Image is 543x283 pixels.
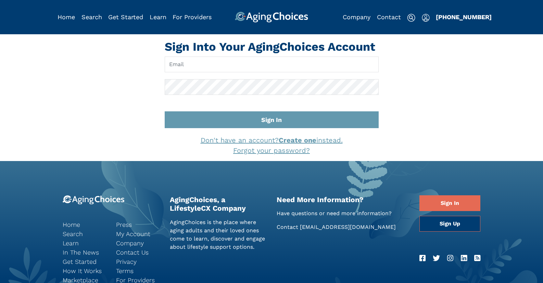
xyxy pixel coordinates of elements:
[170,218,267,251] p: AgingChoices is the place where aging adults and their loved ones come to learn, discover and eng...
[461,253,467,264] a: LinkedIn
[116,248,159,257] a: Contact Us
[58,13,75,21] a: Home
[63,257,106,266] a: Get Started
[116,266,159,275] a: Terms
[201,136,343,144] a: Don't have an account?Create oneinstead.
[419,253,426,264] a: Facebook
[407,14,415,22] img: search-icon.svg
[422,14,430,22] img: user-icon.svg
[433,253,440,264] a: Twitter
[165,79,379,95] input: Password
[165,111,379,128] button: Sign In
[81,12,102,23] div: Popover trigger
[436,13,492,21] a: [PHONE_NUMBER]
[233,146,310,155] a: Forgot your password?
[419,195,480,211] a: Sign In
[116,257,159,266] a: Privacy
[277,195,409,204] h2: Need More Information?
[235,12,308,23] img: AgingChoices
[108,13,143,21] a: Get Started
[150,13,166,21] a: Learn
[343,13,370,21] a: Company
[116,238,159,248] a: Company
[165,40,379,54] h1: Sign Into Your AgingChoices Account
[63,266,106,275] a: How It Works
[116,220,159,229] a: Press
[422,12,430,23] div: Popover trigger
[277,209,409,218] p: Have questions or need more information?
[447,253,453,264] a: Instagram
[300,224,396,230] a: [EMAIL_ADDRESS][DOMAIN_NAME]
[63,229,106,238] a: Search
[277,223,409,231] p: Contact
[63,238,106,248] a: Learn
[81,13,102,21] a: Search
[63,195,125,205] img: 9-logo.svg
[170,195,267,212] h2: AgingChoices, a LifestyleCX Company
[165,57,379,72] input: Email
[474,253,480,264] a: RSS Feed
[116,229,159,238] a: My Account
[63,248,106,257] a: In The News
[173,13,212,21] a: For Providers
[279,136,316,144] strong: Create one
[63,220,106,229] a: Home
[419,216,480,232] a: Sign Up
[377,13,401,21] a: Contact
